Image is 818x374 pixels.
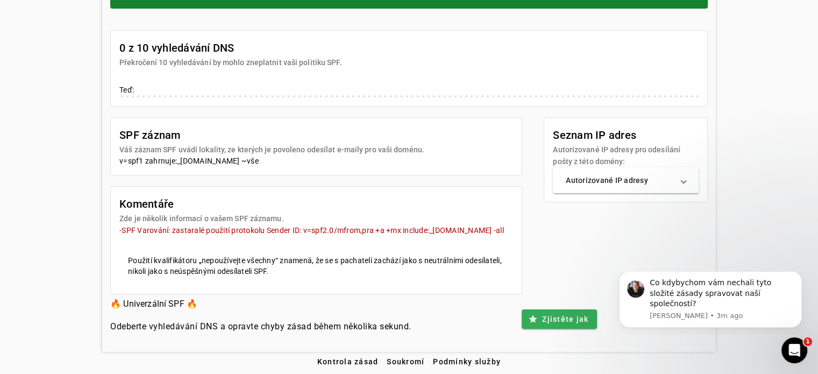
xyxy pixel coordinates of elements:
[110,321,411,331] font: Odeberte vyhledávání DNS a opravte chyby zásad během několika sekund.
[110,299,197,309] font: 🔥 Univerzální SPF 🔥
[566,176,648,185] font: Autorizované IP adresy
[119,197,174,210] font: Komentáře
[433,357,501,366] font: Podmínky služby
[119,157,259,165] font: v=spf1 zahrnuje:_[DOMAIN_NAME] ~vše
[119,129,181,142] font: SPF záznam
[806,338,810,345] font: 1
[522,309,597,329] button: Zjistěte jak
[119,41,234,54] font: 0 z 10 vyhledávání DNS
[24,9,41,26] img: Profilový obrázek pro Keitha
[47,6,191,38] div: Obsah zprávy
[553,167,699,193] mat-expansion-panel-header: Autorizované IP adresy
[781,337,807,363] iframe: Živý chat s interkomem
[603,272,818,334] iframe: Zpráva s oznámeními interkomu
[429,352,505,371] button: Podmínky služby
[313,352,383,371] button: Kontrola zásad
[119,58,342,67] font: Překročení 10 vyhledávání by mohlo zneplatnit vaši politiku SPF.
[119,226,504,235] font: -SPF Varování: zastaralé použití protokolu Sender ID: v=spf2.0/mfrom,pra +a +mx include:_[DOMAIN_...
[382,352,429,371] button: Soukromí
[119,86,134,94] font: Teď:
[47,6,168,36] font: Co kdybychom vám nechali tyto složité zásady spravovat naší společností?
[542,315,588,323] font: Zjistěte jak
[119,145,424,154] font: Váš záznam SPF uvádí lokality, ze kterých je povoleno odesílat e-maily pro vaši doménu.
[47,39,191,49] p: Message from Keith, sent 3m ago
[553,145,680,166] font: Autorizované IP adresy pro odesílání pošty z této domény:
[119,214,284,223] font: Zde je několik informací o vašem SPF záznamu.
[128,256,502,276] font: Použití kvalifikátoru „nepoužívejte všechny“ znamená, že se s pachateli zachází jako s neutrálním...
[317,357,379,366] font: Kontrola zásad
[553,129,636,142] font: Seznam IP adres
[387,357,424,366] font: Soukromí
